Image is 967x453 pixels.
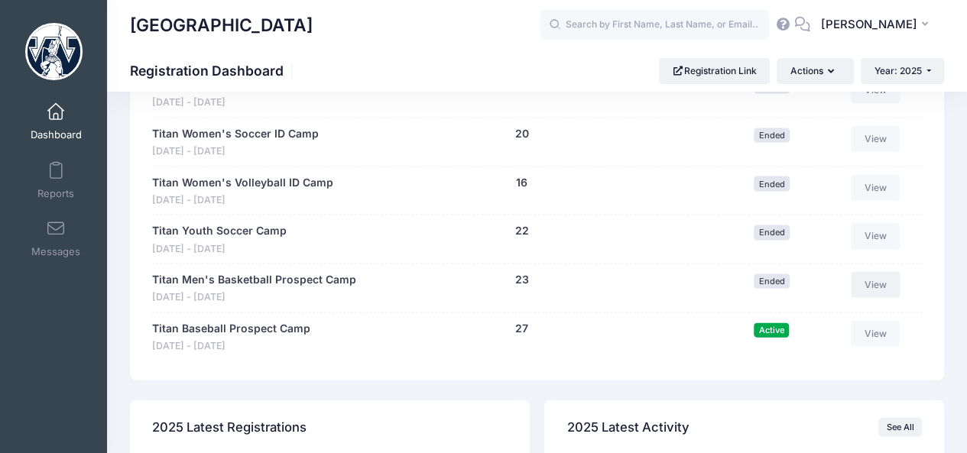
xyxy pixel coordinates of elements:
[851,223,900,249] a: View
[152,321,310,337] a: Titan Baseball Prospect Camp
[20,212,92,265] a: Messages
[851,321,900,347] a: View
[514,223,528,239] button: 22
[152,272,356,288] a: Titan Men's Basketball Prospect Camp
[659,58,770,84] a: Registration Link
[851,126,900,152] a: View
[152,339,310,354] span: [DATE] - [DATE]
[31,129,82,142] span: Dashboard
[20,154,92,207] a: Reports
[514,126,528,142] button: 20
[25,23,83,80] img: Westminster College
[567,406,690,449] h4: 2025 Latest Activity
[152,290,356,305] span: [DATE] - [DATE]
[540,10,769,40] input: Search by First Name, Last Name, or Email...
[130,63,297,79] h1: Registration Dashboard
[810,8,944,43] button: [PERSON_NAME]
[878,418,922,436] a: See All
[152,126,319,142] a: Titan Women's Soccer ID Camp
[861,58,944,84] button: Year: 2025
[152,175,333,191] a: Titan Women's Volleyball ID Camp
[152,242,287,257] span: [DATE] - [DATE]
[851,175,900,201] a: View
[754,176,790,191] span: Ended
[516,175,527,191] button: 16
[515,321,528,337] button: 27
[754,128,790,143] span: Ended
[20,95,92,148] a: Dashboard
[851,272,900,298] a: View
[31,246,80,259] span: Messages
[875,65,922,76] span: Year: 2025
[514,272,528,288] button: 23
[152,144,319,159] span: [DATE] - [DATE]
[152,223,287,239] a: Titan Youth Soccer Camp
[754,323,789,338] span: Active
[777,58,853,84] button: Actions
[130,8,313,43] h1: [GEOGRAPHIC_DATA]
[754,225,790,240] span: Ended
[152,193,333,208] span: [DATE] - [DATE]
[37,187,74,200] span: Reports
[152,95,321,110] span: [DATE] - [DATE]
[820,16,917,33] span: [PERSON_NAME]
[152,406,307,449] h4: 2025 Latest Registrations
[754,274,790,289] span: Ended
